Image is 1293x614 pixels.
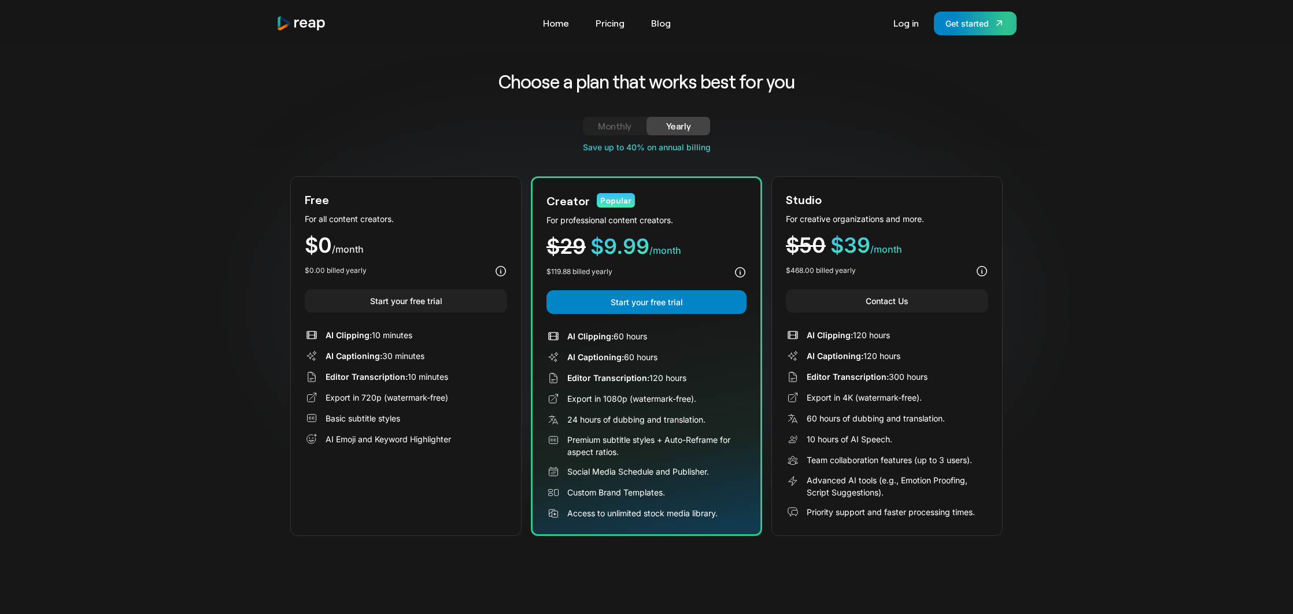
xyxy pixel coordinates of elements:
div: Team collaboration features (up to 3 users). [807,454,972,466]
div: Access to unlimited stock media library. [567,507,718,519]
div: 60 hours [567,330,647,342]
a: Home [537,14,575,32]
span: /month [870,243,902,255]
span: AI Captioning: [807,351,863,361]
span: /month [332,243,364,255]
div: 10 minutes [326,329,412,341]
span: Editor Transcription: [326,372,408,382]
span: AI Captioning: [326,351,382,361]
span: Editor Transcription: [807,372,889,382]
div: Export in 4K (watermark-free). [807,391,922,404]
span: $39 [830,232,870,258]
div: AI Emoji and Keyword Highlighter [326,433,451,445]
a: Log in [888,14,925,32]
div: Premium subtitle styles + Auto-Reframe for aspect ratios. [567,434,747,458]
div: 30 minutes [326,350,424,362]
span: Editor Transcription: [567,373,649,383]
a: Start your free trial [546,290,747,314]
span: AI Clipping: [807,330,853,340]
div: 300 hours [807,371,928,383]
div: Social Media Schedule and Publisher. [567,465,709,478]
div: Creator [546,192,590,209]
div: 10 hours of AI Speech. [807,433,892,445]
div: 120 hours [807,350,900,362]
h2: Choose a plan that works best for you [408,69,885,94]
span: /month [649,245,681,256]
div: Free [305,191,329,208]
div: Get started [945,17,989,29]
div: 120 hours [567,372,686,384]
div: 120 hours [807,329,890,341]
a: Get started [934,12,1017,35]
div: For creative organizations and more. [786,213,988,225]
div: $119.88 billed yearly [546,267,612,277]
span: $50 [786,232,826,258]
a: Start your free trial [305,289,507,313]
div: For all content creators. [305,213,507,225]
span: AI Clipping: [567,331,614,341]
div: $0.00 billed yearly [305,265,367,276]
div: 10 minutes [326,371,448,383]
span: $9.99 [590,234,649,259]
div: Export in 720p (watermark-free) [326,391,448,404]
div: 60 hours [567,351,657,363]
div: Save up to 40% on annual billing [290,141,1003,153]
div: Monthly [597,119,633,133]
div: Basic subtitle styles [326,412,400,424]
a: Pricing [590,14,630,32]
div: Custom Brand Templates. [567,486,665,498]
div: For professional content creators. [546,214,747,226]
div: Yearly [660,119,696,133]
div: Advanced AI tools (e.g., Emotion Proofing, Script Suggestions). [807,474,988,498]
div: $468.00 billed yearly [786,265,856,276]
div: 24 hours of dubbing and translation. [567,413,705,426]
a: Blog [645,14,677,32]
span: AI Clipping: [326,330,372,340]
span: AI Captioning: [567,352,624,362]
a: Contact Us [786,289,988,313]
div: $0 [305,235,507,256]
span: $29 [546,234,586,259]
div: Priority support and faster processing times. [807,506,975,518]
div: Export in 1080p (watermark-free). [567,393,696,405]
div: 60 hours of dubbing and translation. [807,412,945,424]
div: Popular [597,193,635,208]
div: Studio [786,191,822,208]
